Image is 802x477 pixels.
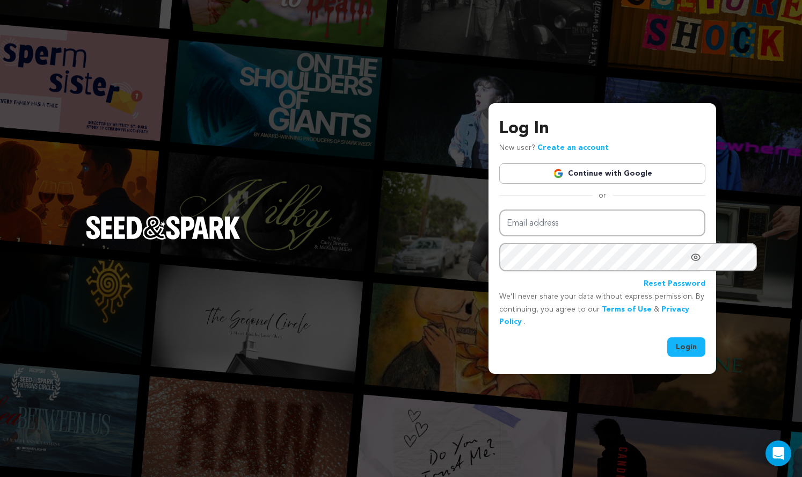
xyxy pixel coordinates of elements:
[667,337,705,357] button: Login
[86,216,240,240] img: Seed&Spark Logo
[765,440,791,466] div: Open Intercom Messenger
[86,216,240,261] a: Seed&Spark Homepage
[690,252,701,263] a: Show password as plain text. Warning: this will display your password on the screen.
[499,163,705,184] a: Continue with Google
[499,116,705,142] h3: Log In
[644,278,705,291] a: Reset Password
[499,209,705,237] input: Email address
[553,168,564,179] img: Google logo
[592,190,613,201] span: or
[602,306,652,313] a: Terms of Use
[537,144,609,151] a: Create an account
[499,142,609,155] p: New user?
[499,291,705,329] p: We’ll never share your data without express permission. By continuing, you agree to our & .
